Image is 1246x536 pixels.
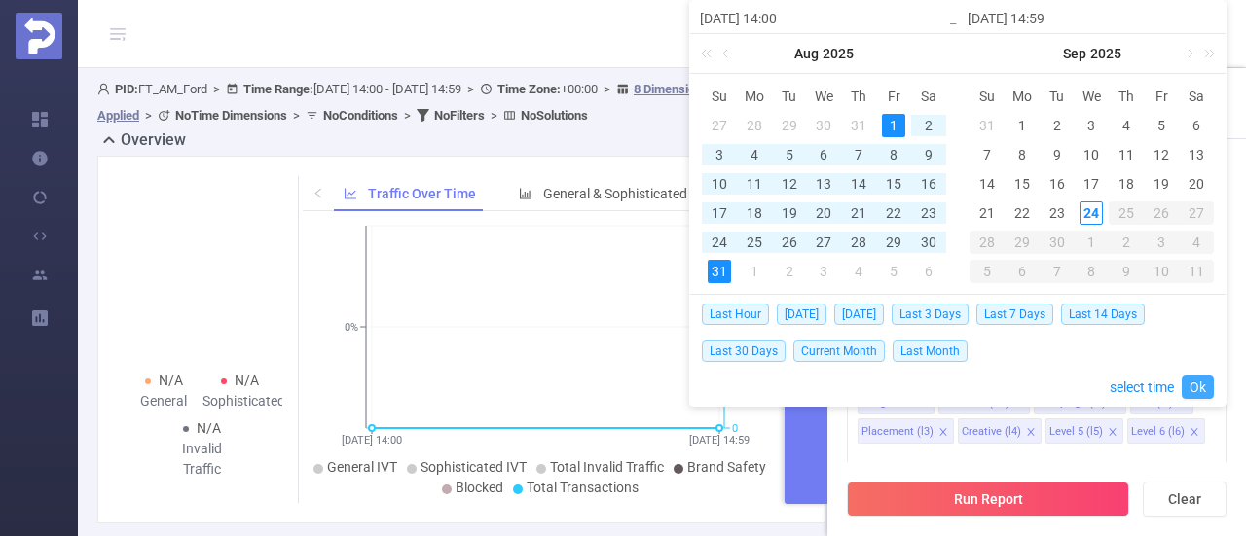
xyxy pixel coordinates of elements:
[1131,419,1185,445] div: Level 6 (l6)
[807,140,842,169] td: August 6, 2025
[1040,140,1075,169] td: September 9, 2025
[1144,257,1179,286] td: October 10, 2025
[708,231,731,254] div: 24
[807,228,842,257] td: August 27, 2025
[778,231,801,254] div: 26
[1179,201,1214,225] div: 27
[847,143,870,166] div: 7
[1010,114,1034,137] div: 1
[772,169,807,198] td: August 12, 2025
[1182,375,1214,399] a: Ok
[159,373,183,388] span: N/A
[737,140,772,169] td: August 4, 2025
[1026,427,1036,439] i: icon: close
[1080,172,1103,196] div: 17
[858,418,954,444] li: Placement (l3)
[702,140,737,169] td: August 3, 2025
[1075,231,1110,254] div: 1
[792,34,821,73] a: Aug
[975,114,999,137] div: 31
[911,198,946,228] td: August 23, 2025
[1075,111,1110,140] td: September 3, 2025
[812,143,835,166] div: 6
[1109,231,1144,254] div: 2
[1144,140,1179,169] td: September 12, 2025
[1005,257,1040,286] td: October 6, 2025
[911,169,946,198] td: August 16, 2025
[1075,260,1110,283] div: 8
[876,198,911,228] td: August 22, 2025
[126,391,202,411] div: General
[1045,143,1069,166] div: 9
[345,321,358,334] tspan: 0%
[1109,260,1144,283] div: 9
[911,257,946,286] td: September 6, 2025
[876,140,911,169] td: August 8, 2025
[1179,198,1214,228] td: September 27, 2025
[702,169,737,198] td: August 10, 2025
[1045,201,1069,225] div: 23
[876,111,911,140] td: August 1, 2025
[847,482,1129,517] button: Run Report
[1115,114,1138,137] div: 4
[841,88,876,105] span: Th
[743,114,766,137] div: 28
[702,257,737,286] td: August 31, 2025
[772,228,807,257] td: August 26, 2025
[1185,172,1208,196] div: 20
[743,231,766,254] div: 25
[743,143,766,166] div: 4
[1075,140,1110,169] td: September 10, 2025
[1115,172,1138,196] div: 18
[342,434,402,447] tspan: [DATE] 14:00
[807,257,842,286] td: September 3, 2025
[841,257,876,286] td: September 4, 2025
[543,186,787,201] span: General & Sophisticated IVT by Category
[841,140,876,169] td: August 7, 2025
[917,201,940,225] div: 23
[1005,228,1040,257] td: September 29, 2025
[708,260,731,283] div: 31
[164,439,240,480] div: Invalid Traffic
[970,228,1005,257] td: September 28, 2025
[121,128,186,152] h2: Overview
[207,82,226,96] span: >
[970,257,1005,286] td: October 5, 2025
[847,114,870,137] div: 31
[1040,111,1075,140] td: September 2, 2025
[847,172,870,196] div: 14
[911,111,946,140] td: August 2, 2025
[882,114,905,137] div: 1
[1109,257,1144,286] td: October 9, 2025
[1109,169,1144,198] td: September 18, 2025
[911,88,946,105] span: Sa
[1040,231,1075,254] div: 30
[812,172,835,196] div: 13
[1080,143,1103,166] div: 10
[841,111,876,140] td: July 31, 2025
[807,88,842,105] span: We
[970,260,1005,283] div: 5
[1144,228,1179,257] td: October 3, 2025
[1179,88,1214,105] span: Sa
[97,83,115,95] i: icon: user
[1010,201,1034,225] div: 22
[687,459,766,475] span: Brand Safety
[841,82,876,111] th: Thu
[962,419,1021,445] div: Creative (l4)
[793,340,885,362] span: Current Month
[812,114,835,137] div: 30
[1005,231,1040,254] div: 29
[1005,111,1040,140] td: September 1, 2025
[975,143,999,166] div: 7
[1040,169,1075,198] td: September 16, 2025
[708,143,731,166] div: 3
[876,228,911,257] td: August 29, 2025
[461,82,480,96] span: >
[1110,369,1174,406] a: select time
[519,187,532,200] i: icon: bar-chart
[737,111,772,140] td: July 28, 2025
[421,459,527,475] span: Sophisticated IVT
[1005,260,1040,283] div: 6
[287,108,306,123] span: >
